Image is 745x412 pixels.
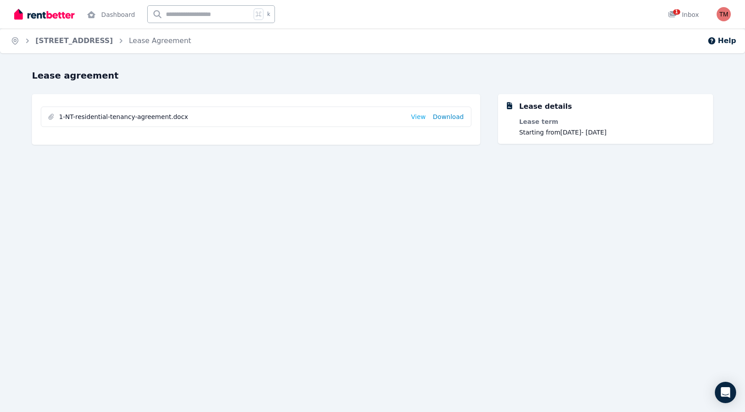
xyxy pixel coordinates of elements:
[717,7,731,21] img: Tessa Ménard
[59,112,404,121] span: 1-NT-residential-tenancy-agreement.docx
[519,128,607,137] dd: Starting from [DATE] - [DATE]
[411,112,426,121] a: View
[267,11,270,18] span: k
[519,117,607,126] dt: Lease term
[519,101,572,112] div: Lease details
[35,36,113,45] a: [STREET_ADDRESS]
[673,9,680,15] span: 1
[129,36,191,45] a: Lease Agreement
[32,69,713,82] h1: Lease agreement
[14,8,74,21] img: RentBetter
[707,36,736,46] button: Help
[715,382,736,403] div: Open Intercom Messenger
[433,112,464,121] a: Download
[668,10,699,19] div: Inbox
